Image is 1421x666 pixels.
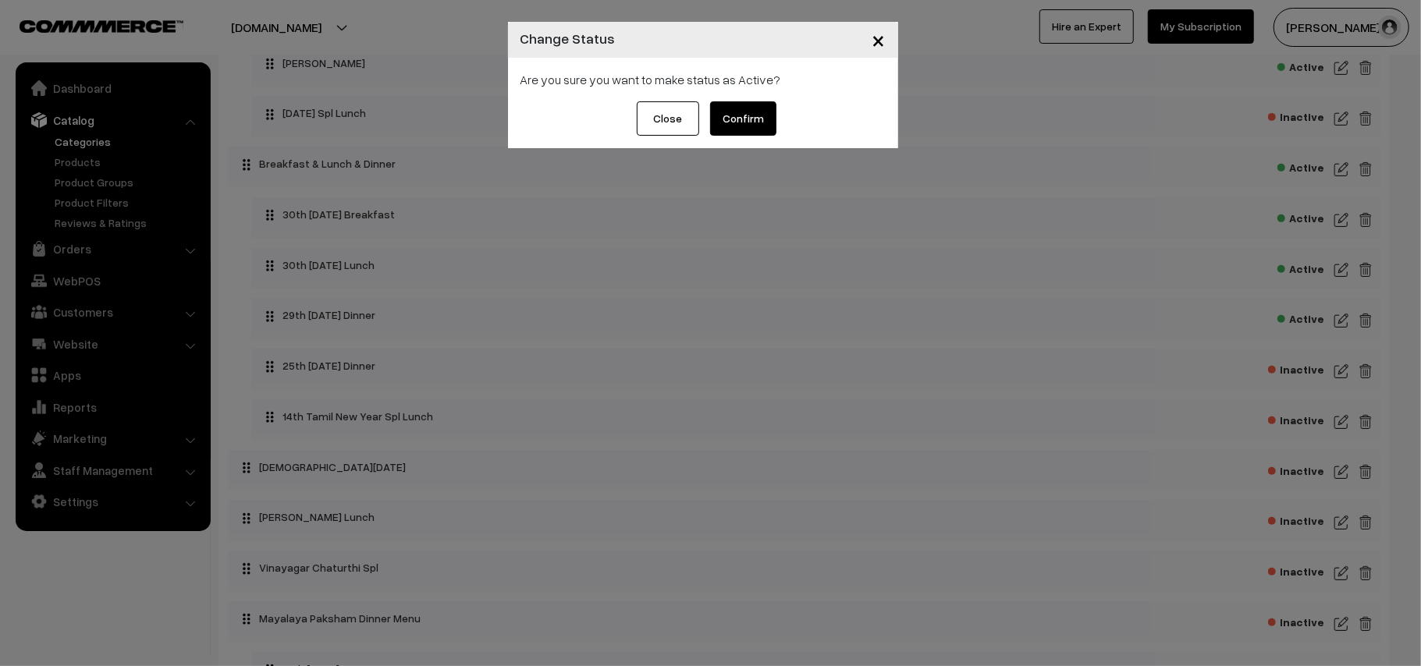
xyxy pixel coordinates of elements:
[710,101,776,136] button: Confirm
[860,16,898,64] button: Close
[520,28,616,49] h4: Change Status
[637,101,699,136] button: Close
[872,25,886,54] span: ×
[520,70,886,89] div: Are you sure you want to make status as Active?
